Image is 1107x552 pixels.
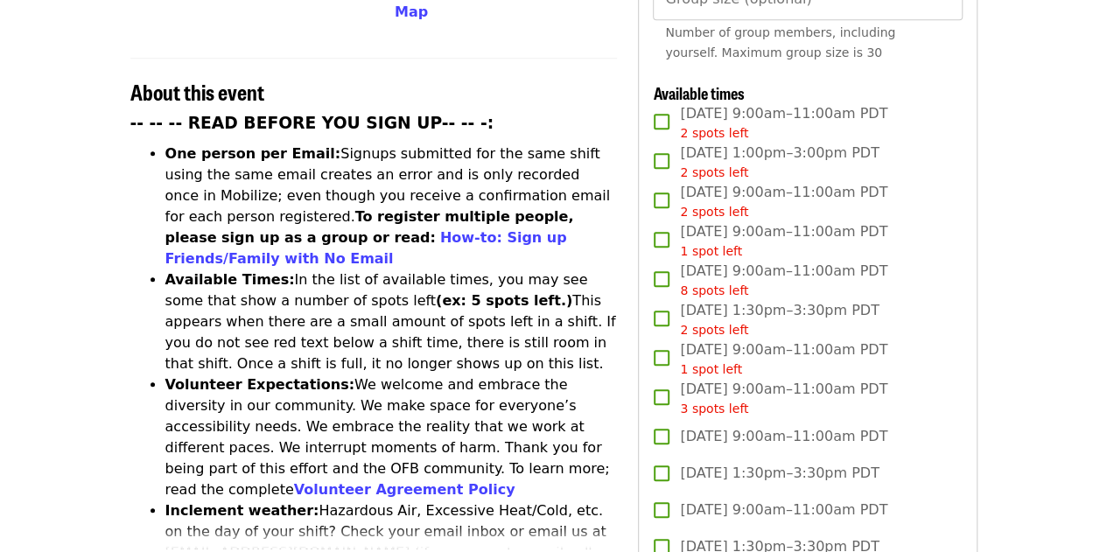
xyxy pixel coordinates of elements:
[680,402,748,416] span: 3 spots left
[680,143,879,182] span: [DATE] 1:00pm–3:00pm PDT
[680,244,742,258] span: 1 spot left
[680,426,887,447] span: [DATE] 9:00am–11:00am PDT
[395,2,428,23] button: Map
[165,376,355,393] strong: Volunteer Expectations:
[680,323,748,337] span: 2 spots left
[680,379,887,418] span: [DATE] 9:00am–11:00am PDT
[680,221,887,261] span: [DATE] 9:00am–11:00am PDT
[294,481,515,498] a: Volunteer Agreement Policy
[130,76,264,107] span: About this event
[680,126,748,140] span: 2 spots left
[680,261,887,300] span: [DATE] 9:00am–11:00am PDT
[165,208,574,246] strong: To register multiple people, please sign up as a group or read:
[165,374,618,500] li: We welcome and embrace the diversity in our community. We make space for everyone’s accessibility...
[680,339,887,379] span: [DATE] 9:00am–11:00am PDT
[680,283,748,297] span: 8 spots left
[436,292,572,309] strong: (ex: 5 spots left.)
[165,502,319,519] strong: Inclement weather:
[653,81,744,104] span: Available times
[680,500,887,521] span: [DATE] 9:00am–11:00am PDT
[680,165,748,179] span: 2 spots left
[680,463,879,484] span: [DATE] 1:30pm–3:30pm PDT
[680,300,879,339] span: [DATE] 1:30pm–3:30pm PDT
[680,103,887,143] span: [DATE] 9:00am–11:00am PDT
[165,143,618,269] li: Signups submitted for the same shift using the same email creates an error and is only recorded o...
[165,229,567,267] a: How-to: Sign up Friends/Family with No Email
[680,182,887,221] span: [DATE] 9:00am–11:00am PDT
[165,145,341,162] strong: One person per Email:
[665,25,895,59] span: Number of group members, including yourself. Maximum group size is 30
[395,3,428,20] span: Map
[165,269,618,374] li: In the list of available times, you may see some that show a number of spots left This appears wh...
[680,205,748,219] span: 2 spots left
[165,271,295,288] strong: Available Times:
[680,362,742,376] span: 1 spot left
[130,114,494,132] strong: -- -- -- READ BEFORE YOU SIGN UP-- -- -:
